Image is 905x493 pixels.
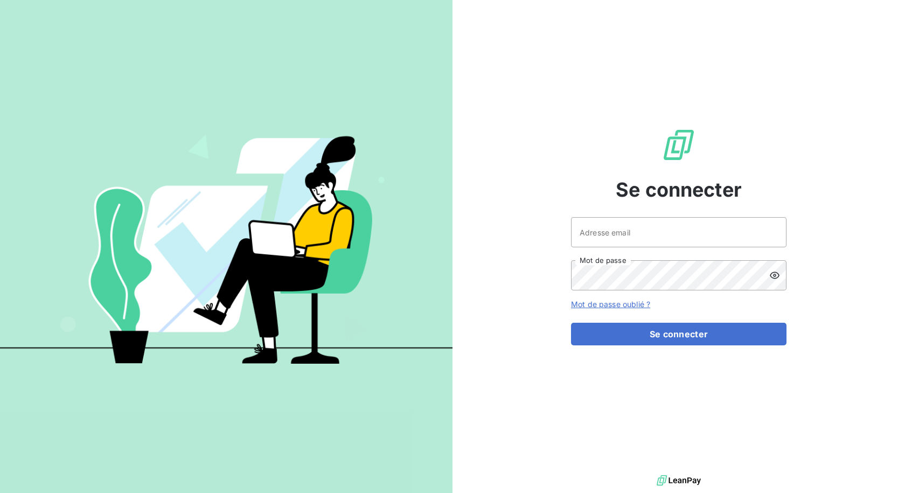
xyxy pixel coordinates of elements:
[616,175,742,204] span: Se connecter
[657,473,701,489] img: logo
[662,128,696,162] img: Logo LeanPay
[571,300,650,309] a: Mot de passe oublié ?
[571,323,786,345] button: Se connecter
[571,217,786,247] input: placeholder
